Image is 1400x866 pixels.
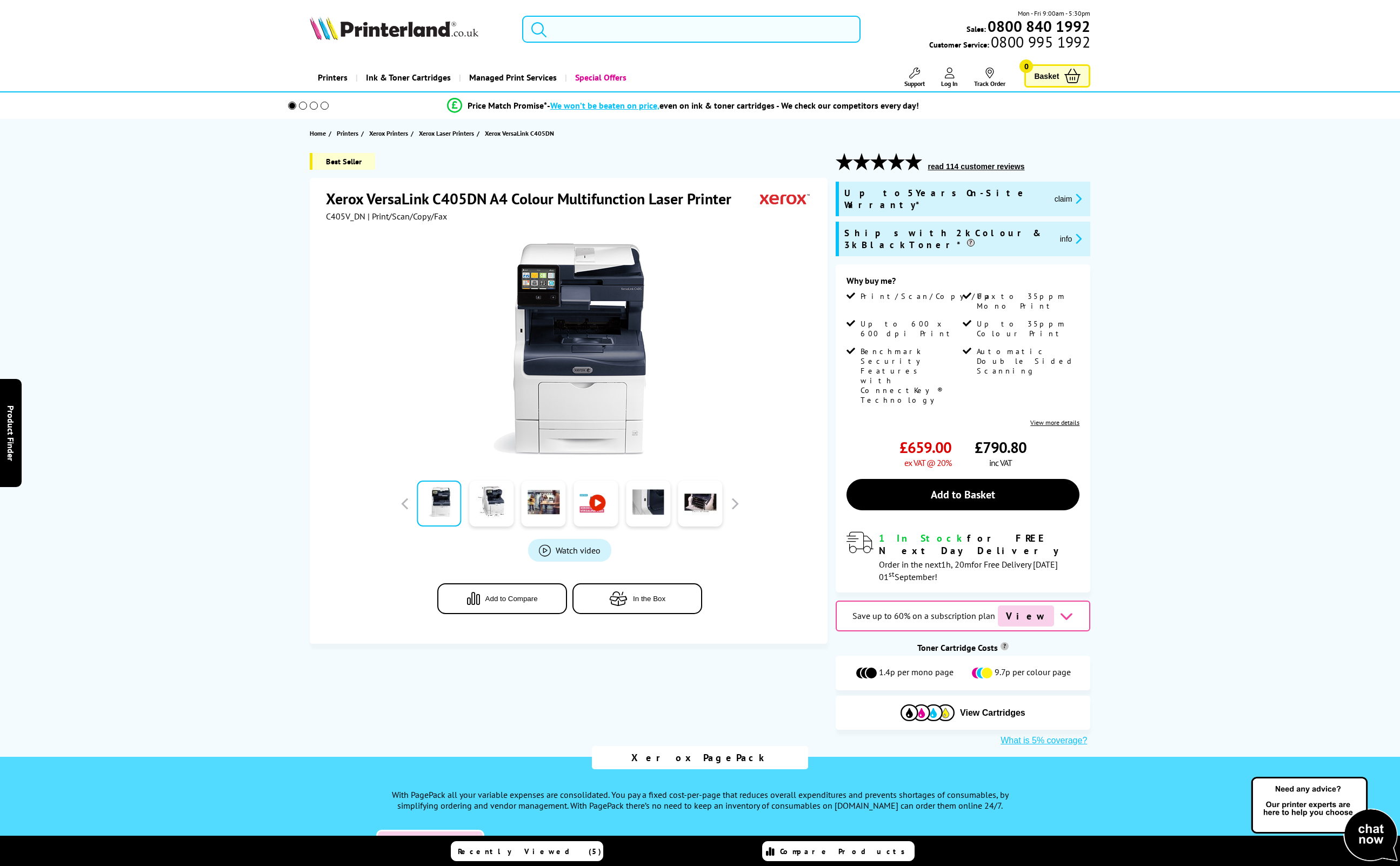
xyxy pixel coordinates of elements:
button: promo-description [1051,192,1085,205]
a: Track Order [974,68,1005,88]
span: Up to 35ppm Mono Print [977,291,1077,311]
a: View more details [1030,418,1079,427]
a: Printers [310,64,356,91]
span: C405V_DN [326,211,365,222]
span: Customer Service: [929,37,1090,50]
span: Best Seller [310,153,375,170]
span: Up to 35ppm Colour Print [977,319,1077,338]
span: Price Match Promise* [468,100,547,111]
span: Printers [337,128,358,139]
a: Product_All_Videos [528,539,611,562]
span: Product Finder [5,405,16,461]
span: Xerox Laser Printers [419,128,474,139]
div: Toner Cartridge Costs [836,642,1091,653]
div: With PagePack all your variable expenses are consolidated. You pay a fixed cost-per-page that red... [387,789,1013,811]
img: Open Live Chat window [1249,775,1400,864]
span: Recently Viewed (5) [458,847,602,856]
span: inc VAT [989,457,1012,468]
span: £790.80 [975,437,1026,457]
span: | Print/Scan/Copy/Fax [368,211,447,222]
span: In the Box [633,595,665,603]
span: 9.7p per colour page [995,667,1071,680]
span: Basket [1034,69,1059,83]
div: modal_delivery [846,532,1080,582]
span: Xerox Printers [369,128,408,139]
sup: Cost per page [1001,642,1009,650]
span: ex VAT @ 20% [904,457,951,468]
button: View Cartridges [844,704,1083,722]
a: Add to Basket [846,479,1080,510]
a: Basket 0 [1024,64,1090,88]
a: Compare Products [762,841,915,861]
a: 0800 840 1992 [986,21,1090,31]
b: 0800 840 1992 [988,16,1090,36]
span: View [998,605,1054,627]
span: Mon - Fri 9:00am - 5:30pm [1018,8,1090,18]
img: Xerox [760,189,810,209]
button: What is 5% coverage? [997,735,1090,746]
span: Order in the next for Free Delivery [DATE] 01 September! [879,559,1058,582]
a: Managed Print Services [459,64,565,91]
a: Xerox Laser Printers [419,128,477,139]
a: Recently Viewed (5) [451,841,603,861]
span: Log In [941,79,958,88]
span: Compare Products [780,847,911,856]
span: 0 [1019,59,1033,73]
button: promo-description [1057,232,1085,245]
span: 0800 995 1992 [989,37,1090,47]
a: Home [310,128,329,139]
span: Save up to 60% on a subscription plan [852,610,995,621]
span: Ships with 2k Colour & 3k Black Toner* [844,227,1051,251]
span: £659.00 [899,437,951,457]
h1: Xerox VersaLink C405DN A4 Colour Multifunction Laser Printer [326,189,742,209]
div: Why buy me? [846,275,1080,291]
span: Automatic Double Sided Scanning [977,347,1077,376]
div: - even on ink & toner cartridges - We check our competitors every day! [547,100,919,111]
li: modal_Promise [273,96,1093,115]
a: Log In [941,68,958,88]
span: Home [310,128,326,139]
a: Printerland Logo [310,16,509,42]
span: Up to 600 x 600 dpi Print [861,319,961,338]
a: Xerox Printers [369,128,411,139]
span: Sales: [966,24,986,34]
span: Up to 5 Years On-Site Warranty* [844,187,1046,211]
span: We won’t be beaten on price, [550,100,659,111]
span: Watch video [556,545,601,556]
button: In the Box [572,583,702,614]
span: Support [904,79,925,88]
a: Support [904,68,925,88]
a: Printers [337,128,361,139]
span: View Cartridges [960,708,1025,718]
span: Print/Scan/Copy/Fax [861,291,999,301]
span: Ink & Toner Cartridges [366,64,451,91]
div: for FREE Next Day Delivery [879,532,1080,557]
a: Special Offers [565,64,635,91]
span: Add to Compare [485,595,538,603]
span: Xerox VersaLink C405DN [485,129,554,137]
span: 1 In Stock [879,532,967,544]
sup: st [889,569,895,579]
img: Printerland Logo [310,16,478,40]
span: Benchmark Security Features with ConnectKey® Technology [861,347,961,405]
img: Cartridges [901,704,955,721]
div: Xerox PagePack [592,746,808,769]
span: 1.4p per mono page [879,667,954,680]
a: Ink & Toner Cartridges [356,64,459,91]
button: Add to Compare [437,583,567,614]
button: read 114 customer reviews [925,162,1028,171]
img: Xerox VersaLink C405DN [464,243,676,455]
span: 1h, 20m [941,559,971,570]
